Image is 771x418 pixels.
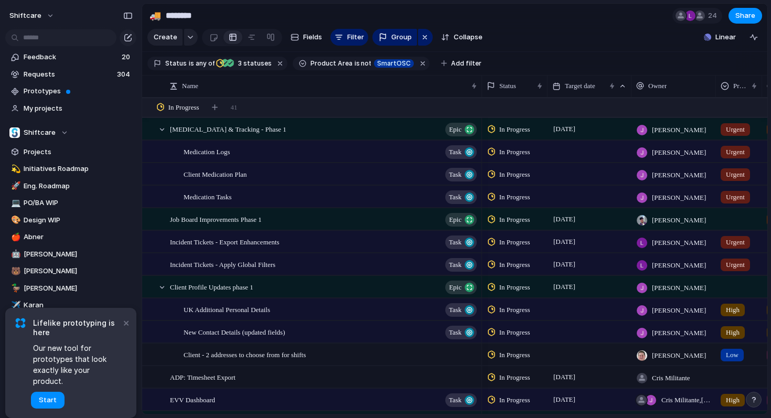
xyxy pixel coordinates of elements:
[24,198,133,208] span: PO/BA WIP
[726,124,745,135] span: Urgent
[122,52,132,62] span: 20
[652,170,706,180] span: [PERSON_NAME]
[652,283,706,293] span: [PERSON_NAME]
[216,58,274,69] button: 3 statuses
[24,127,56,138] span: Shiftcare
[499,327,530,338] span: In Progress
[9,283,20,294] button: 🦆
[24,283,133,294] span: [PERSON_NAME]
[499,282,530,293] span: In Progress
[286,29,326,46] button: Fields
[652,305,706,316] span: [PERSON_NAME]
[147,7,164,24] button: 🚚
[652,125,706,135] span: [PERSON_NAME]
[33,342,121,387] span: Our new tool for prototypes that look exactly like your product.
[726,327,740,338] span: High
[5,125,136,141] button: Shiftcare
[454,32,483,42] span: Collapse
[11,180,18,192] div: 🚀
[449,393,462,408] span: Task
[372,29,417,46] button: Group
[235,59,243,67] span: 3
[24,232,133,242] span: Abner
[499,350,530,360] span: In Progress
[449,167,462,182] span: Task
[5,263,136,279] a: 🐻[PERSON_NAME]
[170,213,262,225] span: Job Board Improvements Phase 1
[652,350,706,361] span: [PERSON_NAME]
[11,282,18,294] div: 🦆
[149,8,161,23] div: 🚚
[11,265,18,277] div: 🐻
[310,59,352,68] span: Product Area
[184,326,285,338] span: New Contact Details (updated fields)
[170,393,215,405] span: EVV Dashboard
[11,299,18,312] div: ✈️
[726,305,740,315] span: High
[147,29,183,46] button: Create
[565,81,595,91] span: Target date
[184,145,230,157] span: Medication Logs
[499,124,530,135] span: In Progress
[24,300,133,310] span: Karan
[194,59,215,68] span: any of
[726,395,740,405] span: High
[5,246,136,262] a: 🤖[PERSON_NAME]
[9,10,41,21] span: shiftcare
[9,164,20,174] button: 💫
[11,214,18,226] div: 🎨
[187,58,217,69] button: isany of
[499,215,530,225] span: In Progress
[726,260,745,270] span: Urgent
[9,232,20,242] button: 🍎
[5,281,136,296] div: 🦆[PERSON_NAME]
[11,197,18,209] div: 💻
[11,231,18,243] div: 🍎
[231,102,238,113] span: 41
[360,59,371,68] span: not
[726,237,745,248] span: Urgent
[652,215,706,226] span: [PERSON_NAME]
[445,145,477,159] button: Task
[33,318,121,337] span: Lifelike prototyping is here
[5,83,136,99] a: Prototypes
[39,395,57,405] span: Start
[9,300,20,310] button: ✈️
[31,392,65,409] button: Start
[165,59,187,68] span: Status
[648,81,667,91] span: Owner
[184,348,306,360] span: Client - 2 addresses to choose from for shifts
[5,229,136,245] a: 🍎Abner
[499,305,530,315] span: In Progress
[24,266,133,276] span: [PERSON_NAME]
[5,161,136,177] div: 💫Initiatives Roadmap
[355,59,360,68] span: is
[391,32,412,42] span: Group
[5,297,136,313] div: ✈️Karan
[5,144,136,160] a: Projects
[715,32,736,42] span: Linear
[551,258,578,271] span: [DATE]
[445,235,477,249] button: Task
[449,212,462,227] span: Epic
[499,395,530,405] span: In Progress
[5,212,136,228] a: 🎨Design WIP
[170,371,235,383] span: ADP: Timesheet Export
[652,373,690,383] span: Cris Militante
[445,281,477,294] button: Epic
[24,86,133,97] span: Prototypes
[449,280,462,295] span: Epic
[235,59,272,68] span: statuses
[449,122,462,137] span: Epic
[499,169,530,180] span: In Progress
[24,181,133,191] span: Eng. Roadmap
[449,145,462,159] span: Task
[499,372,530,383] span: In Progress
[551,123,578,135] span: [DATE]
[437,29,487,46] button: Collapse
[5,178,136,194] a: 🚀Eng. Roadmap
[445,190,477,204] button: Task
[170,281,253,293] span: Client Profile Updates phase 1
[700,29,740,45] button: Linear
